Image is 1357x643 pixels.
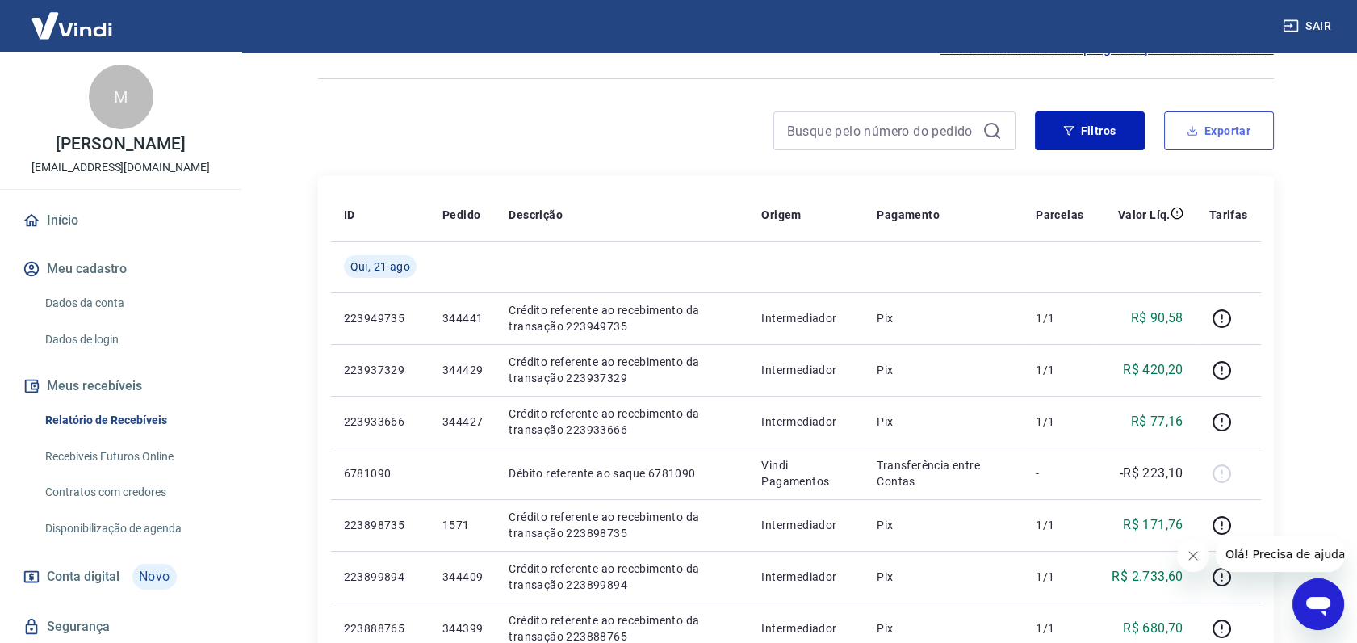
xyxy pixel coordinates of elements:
[1216,536,1344,572] iframe: Mensagem da empresa
[877,362,1010,378] p: Pix
[19,368,222,404] button: Meus recebíveis
[761,620,851,637] p: Intermediador
[19,251,222,287] button: Meu cadastro
[1123,619,1183,638] p: R$ 680,70
[442,310,483,326] p: 344441
[39,404,222,437] a: Relatório de Recebíveis
[1123,515,1183,535] p: R$ 171,76
[39,287,222,320] a: Dados da conta
[31,159,210,176] p: [EMAIL_ADDRESS][DOMAIN_NAME]
[761,517,851,533] p: Intermediador
[89,65,153,129] div: M
[761,207,801,223] p: Origem
[39,440,222,473] a: Recebíveis Futuros Online
[877,414,1010,430] p: Pix
[1036,414,1083,430] p: 1/1
[19,1,124,50] img: Vindi
[1130,412,1183,431] p: R$ 77,16
[1036,465,1083,481] p: -
[1036,620,1083,637] p: 1/1
[761,414,851,430] p: Intermediador
[344,465,417,481] p: 6781090
[442,414,483,430] p: 344427
[344,362,417,378] p: 223937329
[1280,11,1338,41] button: Sair
[509,354,735,386] p: Crédito referente ao recebimento da transação 223937329
[509,509,735,541] p: Crédito referente ao recebimento da transação 223898735
[442,620,483,637] p: 344399
[132,564,177,590] span: Novo
[344,569,417,585] p: 223899894
[1036,207,1083,223] p: Parcelas
[344,310,417,326] p: 223949735
[10,11,136,24] span: Olá! Precisa de ajuda?
[442,207,480,223] p: Pedido
[761,362,851,378] p: Intermediador
[1123,360,1183,380] p: R$ 420,20
[39,323,222,356] a: Dados de login
[1292,578,1344,630] iframe: Botão para abrir a janela de mensagens
[877,207,940,223] p: Pagamento
[1209,207,1248,223] p: Tarifas
[1177,540,1209,572] iframe: Fechar mensagem
[877,517,1010,533] p: Pix
[1120,464,1183,483] p: -R$ 223,10
[344,414,417,430] p: 223933666
[442,517,483,533] p: 1571
[1112,567,1183,586] p: R$ 2.733,60
[344,207,355,223] p: ID
[1130,309,1183,328] p: R$ 90,58
[761,457,851,490] p: Vindi Pagamentos
[1036,517,1083,533] p: 1/1
[39,476,222,509] a: Contratos com credores
[877,457,1010,490] p: Transferência entre Contas
[509,302,735,334] p: Crédito referente ao recebimento da transação 223949735
[350,258,410,275] span: Qui, 21 ago
[56,136,185,153] p: [PERSON_NAME]
[877,620,1010,637] p: Pix
[787,119,976,143] input: Busque pelo número do pedido
[877,310,1010,326] p: Pix
[1164,111,1274,150] button: Exportar
[1118,207,1171,223] p: Valor Líq.
[19,557,222,596] a: Conta digitalNovo
[1036,569,1083,585] p: 1/1
[877,569,1010,585] p: Pix
[509,207,563,223] p: Descrição
[1036,310,1083,326] p: 1/1
[1035,111,1145,150] button: Filtros
[761,569,851,585] p: Intermediador
[442,569,483,585] p: 344409
[509,406,735,438] p: Crédito referente ao recebimento da transação 223933666
[19,203,222,238] a: Início
[344,620,417,637] p: 223888765
[47,565,119,588] span: Conta digital
[39,512,222,545] a: Disponibilização de agenda
[509,561,735,593] p: Crédito referente ao recebimento da transação 223899894
[509,465,735,481] p: Débito referente ao saque 6781090
[344,517,417,533] p: 223898735
[442,362,483,378] p: 344429
[1036,362,1083,378] p: 1/1
[761,310,851,326] p: Intermediador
